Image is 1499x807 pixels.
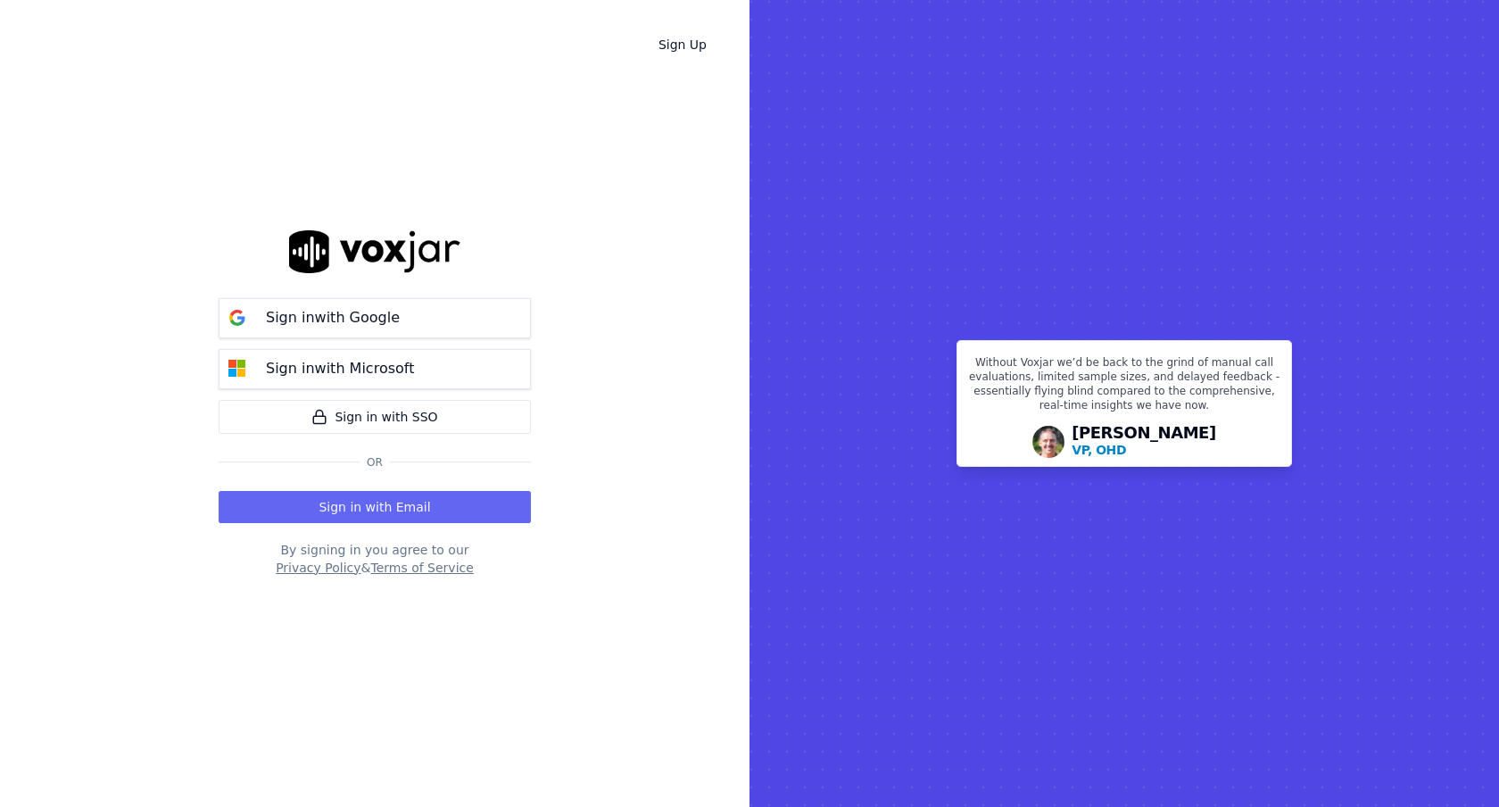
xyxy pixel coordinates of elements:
p: Sign in with Google [266,307,400,329]
button: Sign inwith Google [219,298,531,338]
a: Sign in with SSO [219,400,531,434]
p: VP, OHD [1072,441,1126,459]
img: Avatar [1032,426,1064,458]
button: Terms of Service [370,559,473,577]
button: Sign in with Email [219,491,531,523]
p: Without Voxjar we’d be back to the grind of manual call evaluations, limited sample sizes, and de... [968,355,1280,420]
p: Sign in with Microsoft [266,358,414,379]
span: Or [360,455,390,470]
button: Privacy Policy [276,559,360,577]
img: microsoft Sign in button [219,351,255,387]
img: google Sign in button [219,300,255,336]
div: [PERSON_NAME] [1072,425,1216,459]
img: logo [289,230,460,272]
a: Sign Up [644,29,721,61]
button: Sign inwith Microsoft [219,349,531,389]
div: By signing in you agree to our & [219,541,531,577]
